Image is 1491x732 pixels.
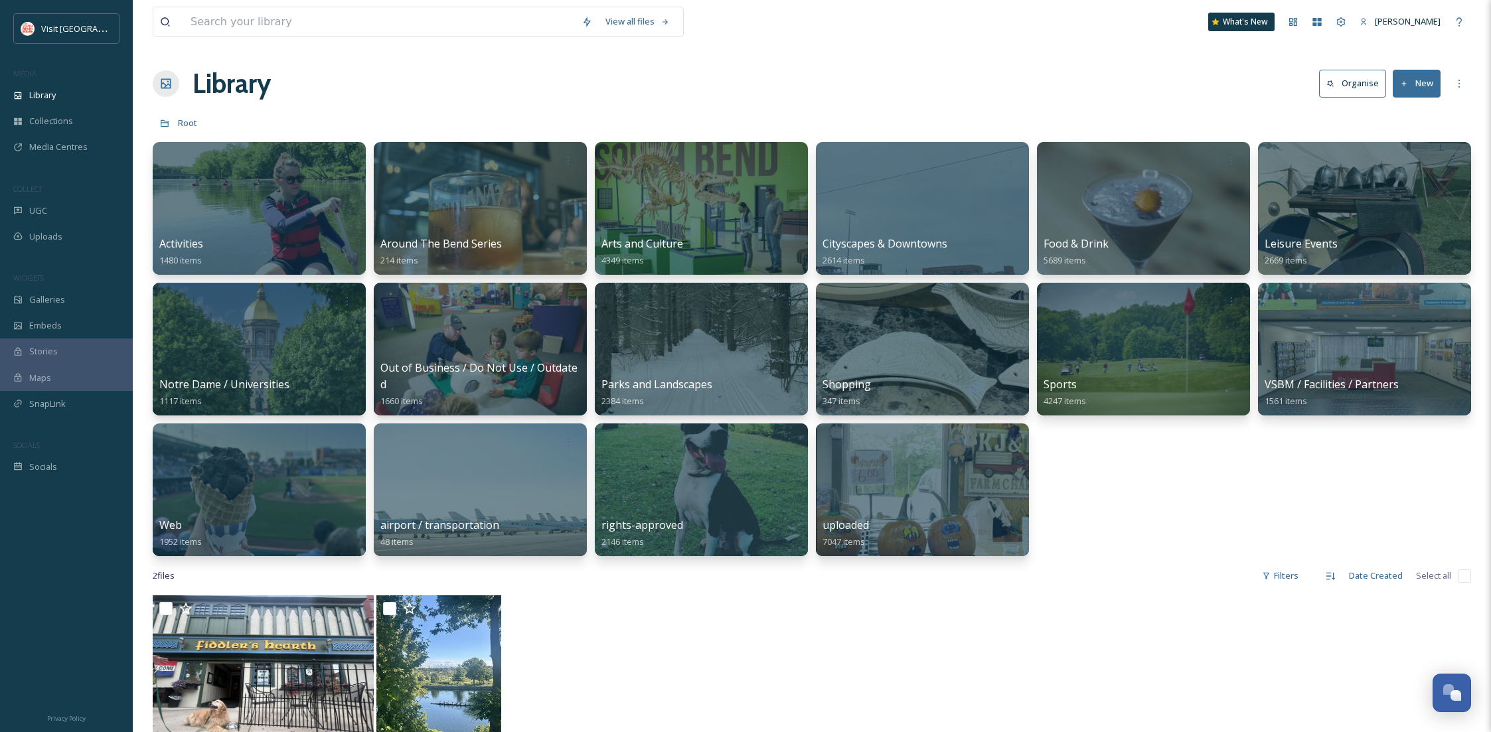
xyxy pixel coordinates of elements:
[159,395,202,407] span: 1117 items
[13,273,44,283] span: WIDGETS
[47,714,86,723] span: Privacy Policy
[29,141,88,153] span: Media Centres
[1044,377,1077,392] span: Sports
[823,236,947,251] span: Cityscapes & Downtowns
[601,536,644,548] span: 2146 items
[1319,70,1393,97] a: Organise
[823,518,869,532] span: uploaded
[1044,254,1086,266] span: 5689 items
[29,230,62,243] span: Uploads
[823,536,865,548] span: 7047 items
[601,254,644,266] span: 4349 items
[159,236,203,251] span: Activities
[29,293,65,306] span: Galleries
[823,238,947,266] a: Cityscapes & Downtowns2614 items
[29,204,47,217] span: UGC
[601,518,683,532] span: rights-approved
[823,378,871,407] a: Shopping347 items
[380,236,502,251] span: Around The Bend Series
[1265,395,1307,407] span: 1561 items
[601,395,644,407] span: 2384 items
[1044,238,1109,266] a: Food & Drink5689 items
[153,569,175,582] span: 2 file s
[823,519,869,548] a: uploaded7047 items
[1265,238,1338,266] a: Leisure Events2669 items
[1319,70,1386,97] button: Organise
[13,68,37,78] span: MEDIA
[601,236,683,251] span: Arts and Culture
[29,461,57,473] span: Socials
[380,519,499,548] a: airport / transportation48 items
[823,377,871,392] span: Shopping
[1255,563,1305,589] div: Filters
[1265,377,1399,392] span: VSBM / Facilities / Partners
[1393,70,1441,97] button: New
[601,519,683,548] a: rights-approved2146 items
[1342,563,1409,589] div: Date Created
[21,22,35,35] img: vsbm-stackedMISH_CMYKlogo2017.jpg
[1433,674,1471,712] button: Open Chat
[159,518,182,532] span: Web
[1044,378,1086,407] a: Sports4247 items
[1208,13,1275,31] a: What's New
[380,536,414,548] span: 48 items
[178,117,197,129] span: Root
[159,378,289,407] a: Notre Dame / Universities1117 items
[29,89,56,102] span: Library
[41,22,144,35] span: Visit [GEOGRAPHIC_DATA]
[29,372,51,384] span: Maps
[159,377,289,392] span: Notre Dame / Universities
[1265,236,1338,251] span: Leisure Events
[47,709,86,725] a: Privacy Policy
[193,64,271,104] a: Library
[184,7,575,37] input: Search your library
[1044,236,1109,251] span: Food & Drink
[29,345,58,358] span: Stories
[380,518,499,532] span: airport / transportation
[159,254,202,266] span: 1480 items
[1416,569,1451,582] span: Select all
[380,238,502,266] a: Around The Bend Series214 items
[380,254,418,266] span: 214 items
[601,238,683,266] a: Arts and Culture4349 items
[159,536,202,548] span: 1952 items
[380,362,578,407] a: Out of Business / Do Not Use / Outdated1660 items
[1044,395,1086,407] span: 4247 items
[823,395,860,407] span: 347 items
[178,115,197,131] a: Root
[599,9,676,35] a: View all files
[601,378,712,407] a: Parks and Landscapes2384 items
[1353,9,1447,35] a: [PERSON_NAME]
[823,254,865,266] span: 2614 items
[29,398,66,410] span: SnapLink
[1265,254,1307,266] span: 2669 items
[1375,15,1441,27] span: [PERSON_NAME]
[159,238,203,266] a: Activities1480 items
[13,184,42,194] span: COLLECT
[380,360,578,392] span: Out of Business / Do Not Use / Outdated
[380,395,423,407] span: 1660 items
[1265,378,1399,407] a: VSBM / Facilities / Partners1561 items
[601,377,712,392] span: Parks and Landscapes
[159,519,202,548] a: Web1952 items
[13,440,40,450] span: SOCIALS
[29,115,73,127] span: Collections
[29,319,62,332] span: Embeds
